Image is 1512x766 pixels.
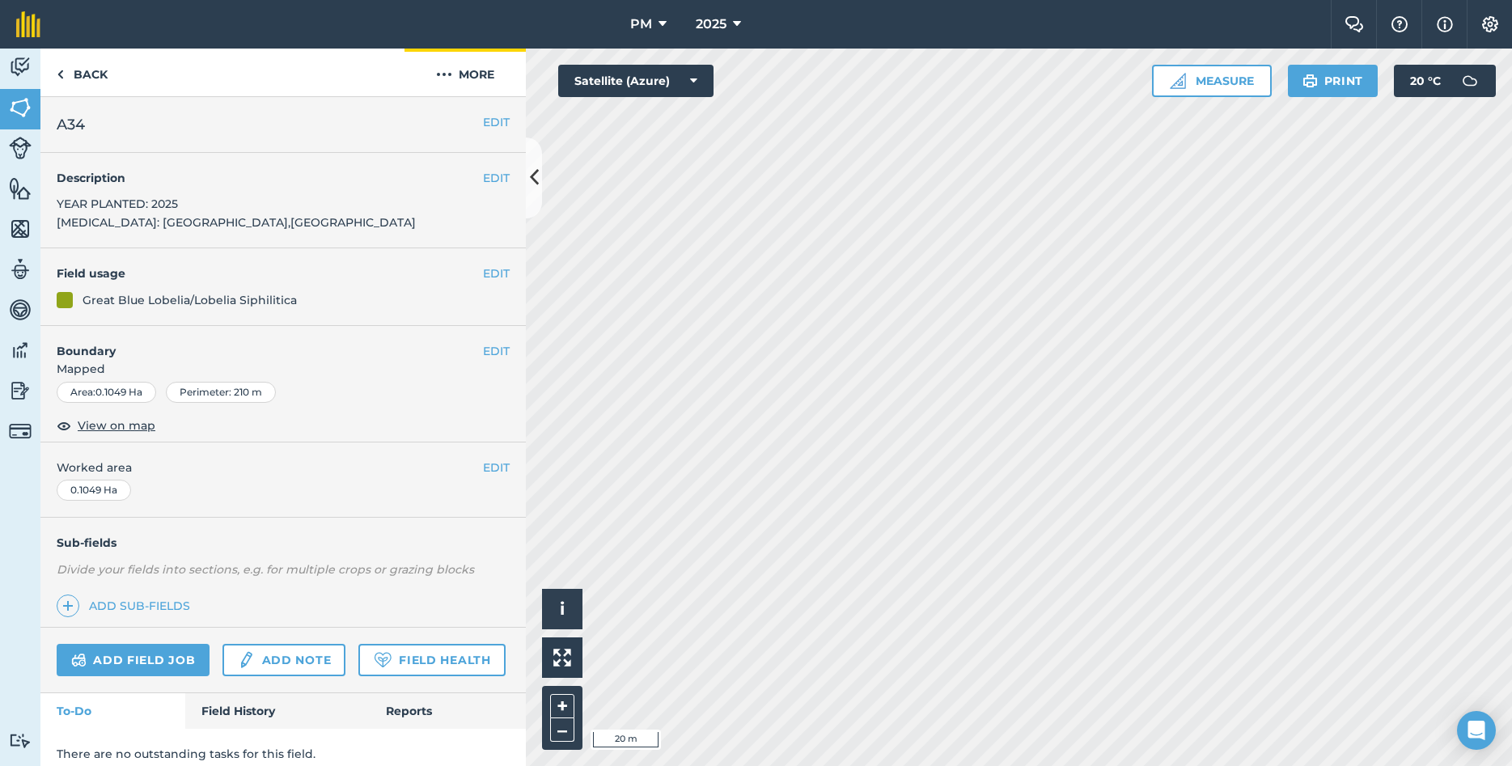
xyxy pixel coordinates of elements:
button: EDIT [483,342,510,360]
a: Field History [185,693,369,729]
em: Divide your fields into sections, e.g. for multiple crops or grazing blocks [57,562,474,577]
span: Mapped [40,360,526,378]
a: Add field job [57,644,210,676]
button: Measure [1152,65,1272,97]
img: svg+xml;base64,PD94bWwgdmVyc2lvbj0iMS4wIiBlbmNvZGluZz0idXRmLTgiPz4KPCEtLSBHZW5lcmF0b3I6IEFkb2JlIE... [9,420,32,442]
div: Open Intercom Messenger [1457,711,1496,750]
h4: Sub-fields [40,534,526,552]
img: svg+xml;base64,PD94bWwgdmVyc2lvbj0iMS4wIiBlbmNvZGluZz0idXRmLTgiPz4KPCEtLSBHZW5lcmF0b3I6IEFkb2JlIE... [237,650,255,670]
span: YEAR PLANTED: 2025 [MEDICAL_DATA]: [GEOGRAPHIC_DATA],[GEOGRAPHIC_DATA] [57,197,416,229]
span: Worked area [57,459,510,476]
button: – [550,718,574,742]
a: Add sub-fields [57,595,197,617]
span: View on map [78,417,155,434]
span: i [560,599,565,619]
div: Great Blue Lobelia/Lobelia Siphilitica [83,291,297,309]
img: svg+xml;base64,PHN2ZyB4bWxucz0iaHR0cDovL3d3dy53My5vcmcvMjAwMC9zdmciIHdpZHRoPSI1NiIgaGVpZ2h0PSI2MC... [9,176,32,201]
img: svg+xml;base64,PD94bWwgdmVyc2lvbj0iMS4wIiBlbmNvZGluZz0idXRmLTgiPz4KPCEtLSBHZW5lcmF0b3I6IEFkb2JlIE... [9,55,32,79]
img: A cog icon [1480,16,1500,32]
button: EDIT [483,113,510,131]
img: A question mark icon [1390,16,1409,32]
img: svg+xml;base64,PHN2ZyB4bWxucz0iaHR0cDovL3d3dy53My5vcmcvMjAwMC9zdmciIHdpZHRoPSIxOCIgaGVpZ2h0PSIyNC... [57,416,71,435]
h4: Boundary [40,326,483,360]
img: svg+xml;base64,PD94bWwgdmVyc2lvbj0iMS4wIiBlbmNvZGluZz0idXRmLTgiPz4KPCEtLSBHZW5lcmF0b3I6IEFkb2JlIE... [9,733,32,748]
p: There are no outstanding tasks for this field. [57,745,510,763]
a: Reports [370,693,526,729]
h4: Description [57,169,510,187]
img: Two speech bubbles overlapping with the left bubble in the forefront [1345,16,1364,32]
div: Perimeter : 210 m [166,382,276,403]
button: Print [1288,65,1379,97]
button: EDIT [483,459,510,476]
img: svg+xml;base64,PHN2ZyB4bWxucz0iaHR0cDovL3d3dy53My5vcmcvMjAwMC9zdmciIHdpZHRoPSIyMCIgaGVpZ2h0PSIyNC... [436,65,452,84]
span: 2025 [696,15,726,34]
div: Area : 0.1049 Ha [57,382,156,403]
button: View on map [57,416,155,435]
img: svg+xml;base64,PHN2ZyB4bWxucz0iaHR0cDovL3d3dy53My5vcmcvMjAwMC9zdmciIHdpZHRoPSIxNCIgaGVpZ2h0PSIyNC... [62,596,74,616]
img: svg+xml;base64,PHN2ZyB4bWxucz0iaHR0cDovL3d3dy53My5vcmcvMjAwMC9zdmciIHdpZHRoPSI1NiIgaGVpZ2h0PSI2MC... [9,217,32,241]
a: To-Do [40,693,185,729]
span: A34 [57,113,85,136]
a: Field Health [358,644,505,676]
button: i [542,589,582,629]
img: svg+xml;base64,PD94bWwgdmVyc2lvbj0iMS4wIiBlbmNvZGluZz0idXRmLTgiPz4KPCEtLSBHZW5lcmF0b3I6IEFkb2JlIE... [9,338,32,362]
img: svg+xml;base64,PHN2ZyB4bWxucz0iaHR0cDovL3d3dy53My5vcmcvMjAwMC9zdmciIHdpZHRoPSIxOSIgaGVpZ2h0PSIyNC... [1302,71,1318,91]
img: svg+xml;base64,PD94bWwgdmVyc2lvbj0iMS4wIiBlbmNvZGluZz0idXRmLTgiPz4KPCEtLSBHZW5lcmF0b3I6IEFkb2JlIE... [1454,65,1486,97]
img: svg+xml;base64,PD94bWwgdmVyc2lvbj0iMS4wIiBlbmNvZGluZz0idXRmLTgiPz4KPCEtLSBHZW5lcmF0b3I6IEFkb2JlIE... [9,137,32,159]
img: svg+xml;base64,PD94bWwgdmVyc2lvbj0iMS4wIiBlbmNvZGluZz0idXRmLTgiPz4KPCEtLSBHZW5lcmF0b3I6IEFkb2JlIE... [9,298,32,322]
a: Add note [222,644,345,676]
img: svg+xml;base64,PD94bWwgdmVyc2lvbj0iMS4wIiBlbmNvZGluZz0idXRmLTgiPz4KPCEtLSBHZW5lcmF0b3I6IEFkb2JlIE... [9,257,32,281]
button: + [550,694,574,718]
button: EDIT [483,265,510,282]
span: 20 ° C [1410,65,1441,97]
img: Four arrows, one pointing top left, one top right, one bottom right and the last bottom left [553,649,571,667]
button: Satellite (Azure) [558,65,714,97]
div: 0.1049 Ha [57,480,131,501]
button: More [404,49,526,96]
img: svg+xml;base64,PD94bWwgdmVyc2lvbj0iMS4wIiBlbmNvZGluZz0idXRmLTgiPz4KPCEtLSBHZW5lcmF0b3I6IEFkb2JlIE... [71,650,87,670]
button: EDIT [483,169,510,187]
h4: Field usage [57,265,483,282]
button: 20 °C [1394,65,1496,97]
img: svg+xml;base64,PD94bWwgdmVyc2lvbj0iMS4wIiBlbmNvZGluZz0idXRmLTgiPz4KPCEtLSBHZW5lcmF0b3I6IEFkb2JlIE... [9,379,32,403]
img: Ruler icon [1170,73,1186,89]
img: svg+xml;base64,PHN2ZyB4bWxucz0iaHR0cDovL3d3dy53My5vcmcvMjAwMC9zdmciIHdpZHRoPSI1NiIgaGVpZ2h0PSI2MC... [9,95,32,120]
a: Back [40,49,124,96]
img: svg+xml;base64,PHN2ZyB4bWxucz0iaHR0cDovL3d3dy53My5vcmcvMjAwMC9zdmciIHdpZHRoPSI5IiBoZWlnaHQ9IjI0Ii... [57,65,64,84]
img: fieldmargin Logo [16,11,40,37]
span: PM [630,15,652,34]
img: svg+xml;base64,PHN2ZyB4bWxucz0iaHR0cDovL3d3dy53My5vcmcvMjAwMC9zdmciIHdpZHRoPSIxNyIgaGVpZ2h0PSIxNy... [1437,15,1453,34]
